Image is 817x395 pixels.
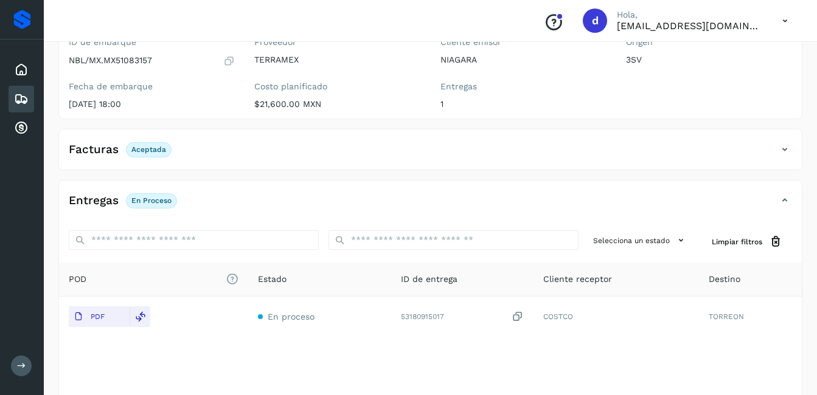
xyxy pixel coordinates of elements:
[69,99,235,109] p: [DATE] 18:00
[440,81,607,92] label: Entregas
[254,37,420,47] label: Proveedor
[588,230,692,250] button: Selecciona un estado
[69,55,152,66] p: NBL/MX.MX51083157
[440,55,607,65] p: NIAGARA
[254,55,420,65] p: TERRAMEX
[401,273,457,286] span: ID de entrega
[59,190,802,221] div: EntregasEn proceso
[254,99,420,109] p: $21,600.00 MXN
[69,81,235,92] label: Fecha de embarque
[699,297,802,337] td: TORREON
[9,57,34,83] div: Inicio
[268,312,315,321] span: En proceso
[69,273,238,286] span: POD
[254,81,420,92] label: Costo planificado
[440,99,607,109] p: 1
[69,143,119,157] h4: Facturas
[543,273,612,286] span: Cliente receptor
[626,37,792,47] label: Origen
[440,37,607,47] label: Cliente emisor
[702,230,792,253] button: Limpiar filtros
[626,55,792,65] p: 3SV
[258,273,287,286] span: Estado
[69,194,119,208] h4: Entregas
[712,236,762,247] span: Limpiar filtros
[401,311,524,323] div: 53180915017
[617,10,763,20] p: Hola,
[91,312,105,321] p: PDF
[59,139,802,170] div: FacturasAceptada
[69,306,130,327] button: PDF
[130,306,150,327] div: Reemplazar POD
[131,145,166,154] p: Aceptada
[709,273,740,286] span: Destino
[9,86,34,112] div: Embarques
[617,20,763,32] p: dcordero@grupoterramex.com
[69,37,235,47] label: ID de embarque
[131,196,172,205] p: En proceso
[9,115,34,142] div: Cuentas por cobrar
[534,297,699,337] td: COSTCO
